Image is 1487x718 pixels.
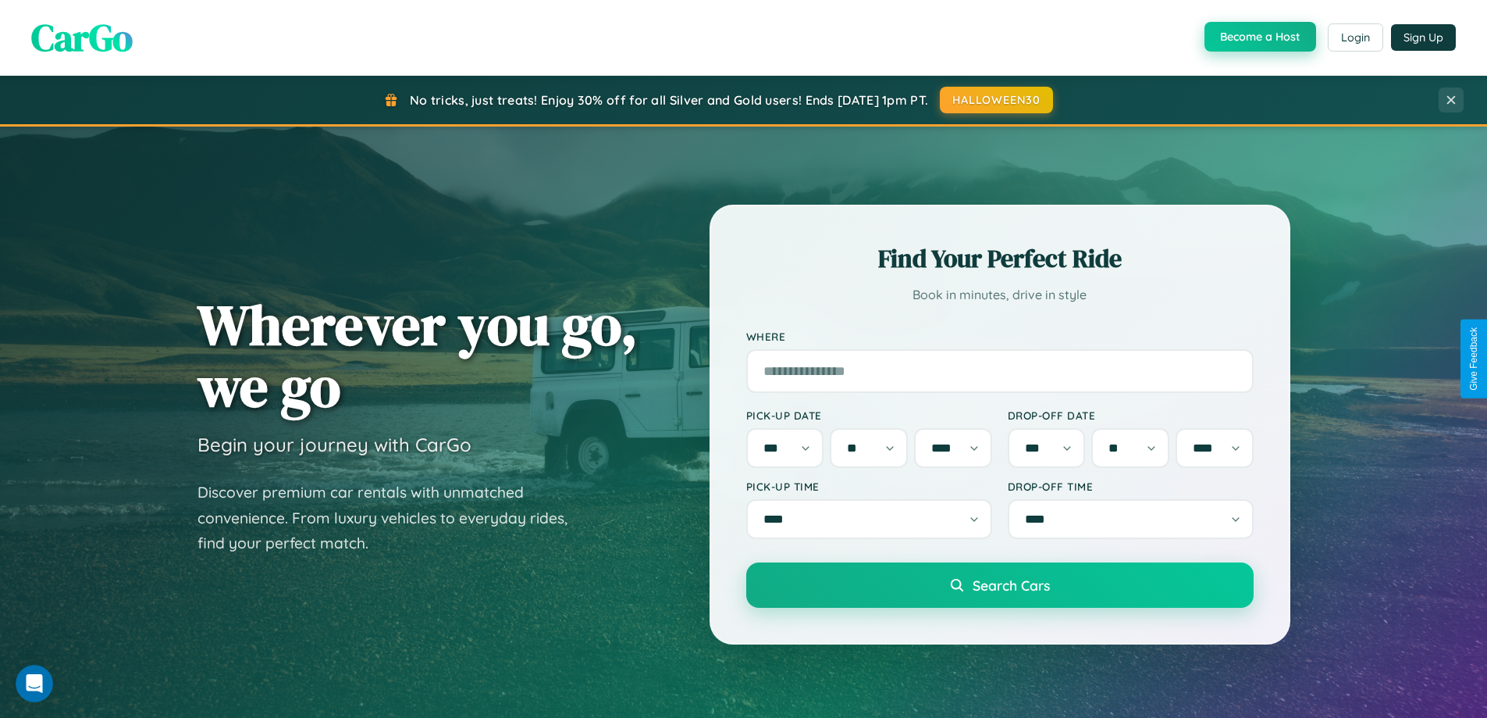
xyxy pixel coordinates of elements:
p: Book in minutes, drive in style [746,284,1254,306]
p: Discover premium car rentals with unmatched convenience. From luxury vehicles to everyday rides, ... [197,480,588,556]
iframe: Intercom live chat [16,665,53,702]
button: Login [1328,23,1383,52]
label: Where [746,330,1254,343]
span: CarGo [31,12,133,63]
div: Give Feedback [1468,327,1479,391]
button: Become a Host [1204,22,1316,52]
label: Pick-up Time [746,480,992,493]
h1: Wherever you go, we go [197,294,638,417]
span: Search Cars [973,577,1050,594]
h3: Begin your journey with CarGo [197,433,471,456]
span: No tricks, just treats! Enjoy 30% off for all Silver and Gold users! Ends [DATE] 1pm PT. [410,92,928,108]
button: HALLOWEEN30 [940,87,1053,113]
label: Drop-off Time [1008,480,1254,493]
button: Sign Up [1391,24,1456,51]
label: Drop-off Date [1008,409,1254,422]
label: Pick-up Date [746,409,992,422]
h2: Find Your Perfect Ride [746,241,1254,276]
button: Search Cars [746,563,1254,608]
